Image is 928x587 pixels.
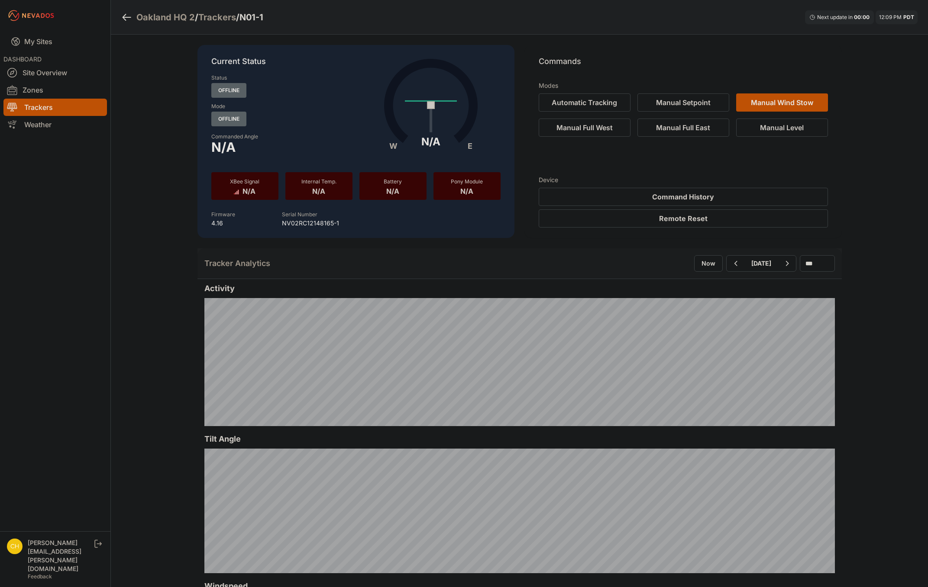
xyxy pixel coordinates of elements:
[539,209,828,228] button: Remote Reset
[211,83,246,98] span: Offline
[28,573,52,580] a: Feedback
[3,99,107,116] a: Trackers
[7,539,23,554] img: chris.young@nevados.solar
[239,11,263,23] h3: N01-1
[204,282,835,295] h2: Activity
[204,257,270,269] h2: Tracker Analytics
[637,93,729,112] button: Manual Setpoint
[3,81,107,99] a: Zones
[243,185,255,196] span: N/A
[460,185,473,196] span: N/A
[539,55,828,74] p: Commands
[136,11,195,23] a: Oakland HQ 2
[211,112,246,126] span: Offline
[421,135,440,149] div: N/A
[204,433,835,445] h2: Tilt Angle
[211,219,235,228] p: 4.16
[28,539,93,573] div: [PERSON_NAME][EMAIL_ADDRESS][PERSON_NAME][DOMAIN_NAME]
[211,133,351,140] label: Commanded Angle
[3,31,107,52] a: My Sites
[817,14,853,20] span: Next update in
[7,9,55,22] img: Nevados
[211,142,236,152] span: N/A
[230,178,259,185] span: XBee Signal
[744,256,778,271] button: [DATE]
[3,55,42,63] span: DASHBOARD
[637,119,729,137] button: Manual Full East
[854,14,870,21] div: 00 : 00
[195,11,198,23] span: /
[539,188,828,206] button: Command History
[282,211,317,218] label: Serial Number
[236,11,239,23] span: /
[879,14,902,20] span: 12:09 PM
[301,178,336,185] span: Internal Temp.
[198,11,236,23] a: Trackers
[384,178,402,185] span: Battery
[3,116,107,133] a: Weather
[736,93,828,112] button: Manual Wind Stow
[694,255,723,272] button: Now
[282,219,339,228] p: NV02RC12148165-1
[3,64,107,81] a: Site Overview
[539,176,828,184] h3: Device
[312,185,325,196] span: N/A
[211,55,501,74] p: Current Status
[736,119,828,137] button: Manual Level
[451,178,483,185] span: Pony Module
[903,14,914,20] span: PDT
[539,119,631,137] button: Manual Full West
[539,93,631,112] button: Automatic Tracking
[211,74,227,81] label: Status
[386,185,399,196] span: N/A
[539,81,558,90] h3: Modes
[211,103,225,110] label: Mode
[121,6,263,29] nav: Breadcrumb
[211,211,235,218] label: Firmware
